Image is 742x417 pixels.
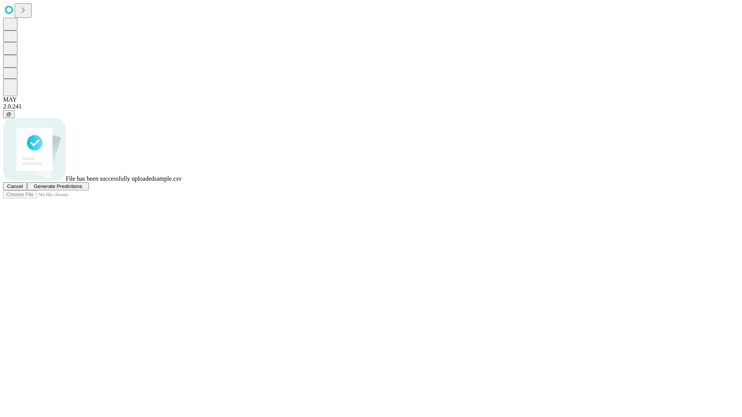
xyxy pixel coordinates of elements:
span: @ [6,111,12,117]
span: File has been successfully uploaded [66,175,154,182]
span: Cancel [7,183,23,189]
span: Generate Predictions [34,183,82,189]
button: Generate Predictions [27,182,89,190]
div: MAY [3,96,739,103]
div: 2.0.241 [3,103,739,110]
button: @ [3,110,15,118]
span: sample.csv [154,175,182,182]
button: Cancel [3,182,27,190]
